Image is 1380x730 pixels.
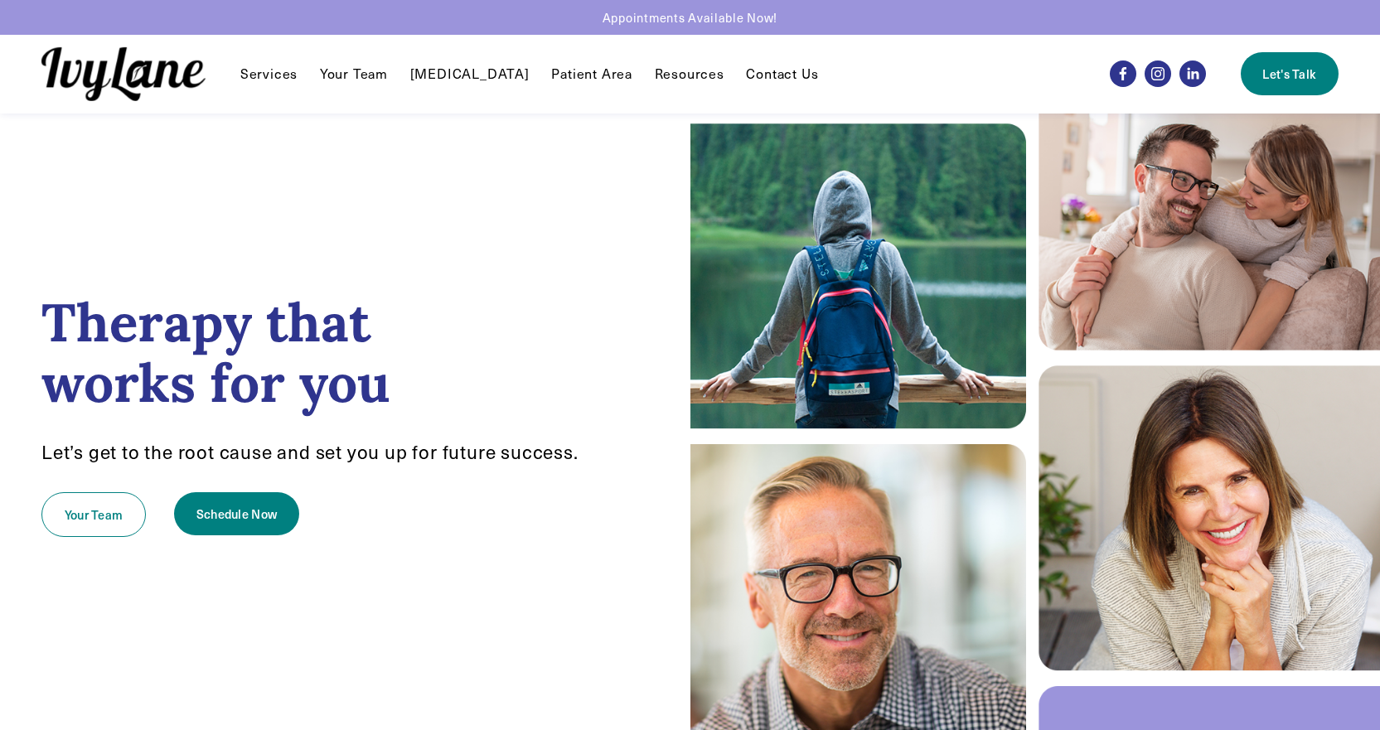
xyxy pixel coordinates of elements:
[320,64,388,84] a: Your Team
[240,65,298,83] span: Services
[655,65,724,83] span: Resources
[41,492,146,537] a: Your Team
[41,439,579,464] span: Let’s get to the root cause and set you up for future success.
[1110,60,1136,87] a: Facebook
[655,64,724,84] a: folder dropdown
[746,64,818,84] a: Contact Us
[240,64,298,84] a: folder dropdown
[1241,52,1339,95] a: Let's Talk
[41,288,390,417] strong: Therapy that works for you
[41,47,206,101] img: Ivy Lane Counseling &mdash; Therapy that works for you
[1179,60,1206,87] a: LinkedIn
[1145,60,1171,87] a: Instagram
[174,492,299,535] a: Schedule Now
[410,64,530,84] a: [MEDICAL_DATA]
[551,64,632,84] a: Patient Area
